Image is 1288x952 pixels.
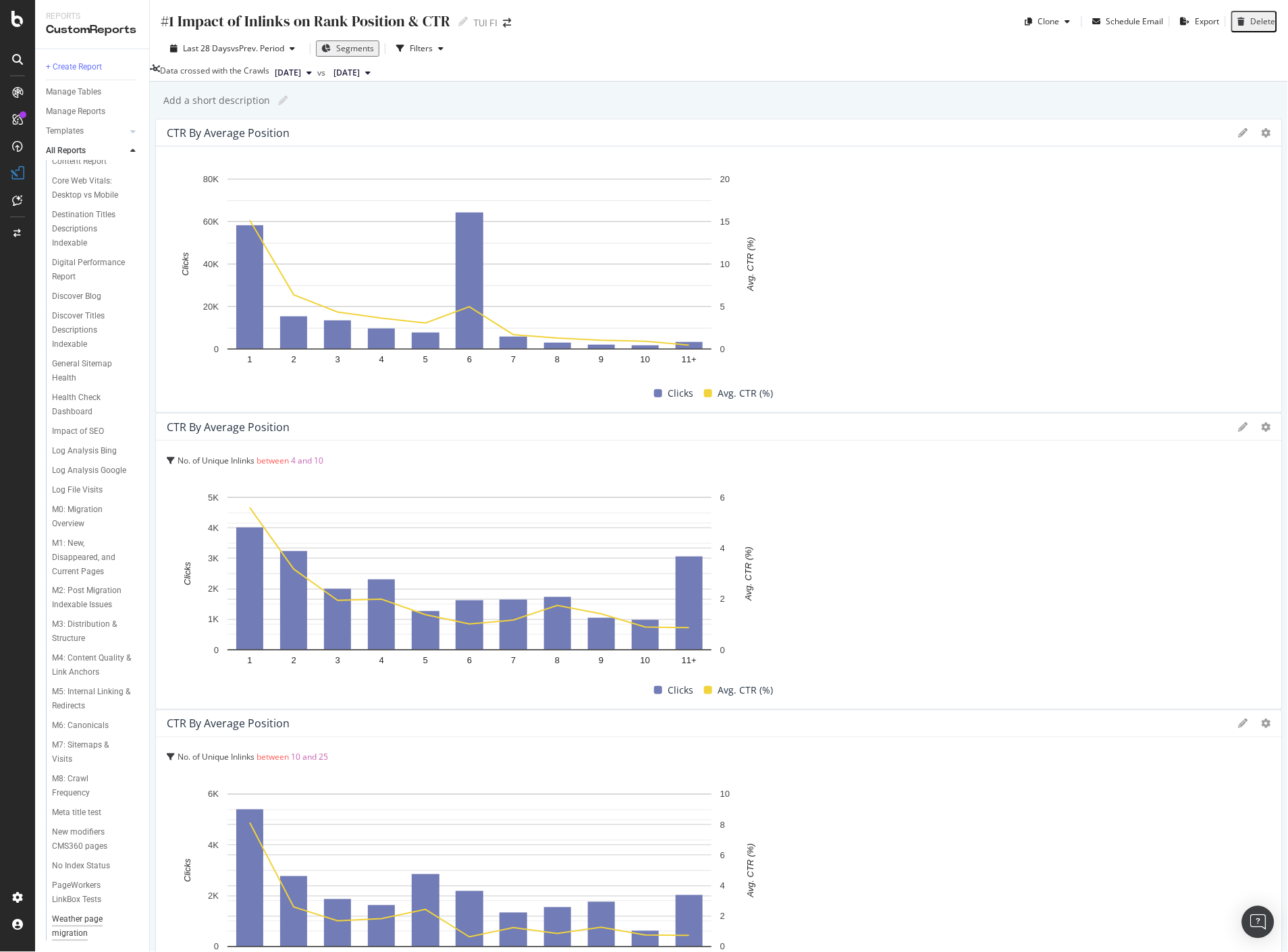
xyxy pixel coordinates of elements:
a: M7: Sitemaps & Visits [52,739,140,767]
text: 8 [555,354,560,364]
text: 9 [599,655,603,665]
text: 2K [208,891,219,901]
div: A chart. [167,491,772,682]
text: 7 [511,354,516,364]
div: New modifiers CMS360 pages [52,826,130,854]
a: M3: Distribution & Structure [52,618,140,646]
div: Discover Blog [52,289,101,304]
div: Schedule Email [1106,16,1164,27]
div: Log File Visits [52,483,103,497]
a: Log Analysis Bing [52,444,140,458]
div: Digital Performance Report [52,256,129,284]
div: CTR By Average PositionNo. of Unique Inlinks between 4 and 10A chart.ClicksAvg. CTR (%) [155,413,1283,710]
text: Avg. CTR (%) [746,844,756,899]
div: Reports [46,11,138,22]
text: 2 [720,594,725,605]
a: Weather page migration [52,913,140,941]
text: Clicks [180,252,190,276]
button: Segments [316,40,379,56]
a: M5: Internal Linking & Redirects [52,685,140,714]
text: 10 [641,655,650,665]
i: Edit report name [278,96,288,105]
a: General Sitemap Health [52,357,140,385]
button: Export [1175,11,1220,32]
text: 6 [720,851,725,861]
a: All Reports [46,144,126,158]
a: M0: Migration Overview [52,503,140,531]
svg: A chart. [167,172,772,385]
div: Weather page migration [52,913,128,941]
div: Core Web Vitals: Desktop vs Mobile [52,174,132,202]
text: 2 [720,912,725,922]
div: Log Analysis Bing [52,444,117,458]
text: 10 [720,789,730,800]
div: M6: Canonicals [52,719,109,733]
a: PageWorkers LinkBox Tests [52,879,140,907]
div: M1: New, Disappeared, and Current Pages [52,536,132,579]
a: Destination Titles Descriptions Indexable [52,208,140,250]
a: Content Report [52,155,140,169]
text: 3K [208,554,219,564]
div: Open Intercom Messenger [1242,906,1274,939]
text: 10 [641,354,650,364]
div: Log Analysis Google [52,464,126,478]
a: Discover Blog [52,289,140,304]
text: 6 [720,493,725,503]
button: Filters [391,38,449,59]
text: 80K [203,174,219,184]
text: 0 [720,645,725,655]
text: 10 [720,259,730,269]
text: 2K [208,584,219,594]
a: Digital Performance Report [52,256,140,284]
i: Edit report name [458,17,468,26]
text: 5 [423,655,428,665]
button: Delete [1231,11,1277,32]
div: PageWorkers LinkBox Tests [52,879,130,907]
text: 6 [467,655,472,665]
a: M4: Content Quality & Link Anchors [52,652,140,680]
text: 0 [720,942,725,952]
div: CTR By Average Position [167,420,290,434]
text: 4 [379,655,384,665]
text: 8 [720,820,725,831]
button: Last 28 DaysvsPrev. Period [161,42,304,55]
span: No. of Unique Inlinks [178,455,254,466]
button: [DATE] [269,65,317,81]
a: Core Web Vitals: Desktop vs Mobile [52,174,140,202]
div: Health Check Dashboard [52,391,128,419]
div: CTR By Average Position [167,717,290,731]
div: Clone [1038,16,1060,27]
span: Segments [336,43,374,54]
text: 20 [720,174,730,184]
div: Add a short description [163,94,270,107]
button: Schedule Email [1088,11,1164,32]
div: M7: Sitemaps & Visits [52,739,127,767]
text: 2 [292,655,296,665]
span: vs Prev. Period [231,43,284,54]
a: Discover Titles Descriptions Indexable [52,309,140,352]
text: 9 [599,354,603,364]
text: 5 [720,302,725,312]
button: [DATE] [328,65,376,81]
text: 4 [720,881,725,891]
div: CustomReports [46,22,138,38]
div: Manage Reports [46,105,105,119]
div: Filters [410,43,433,54]
div: M3: Distribution & Structure [52,618,130,646]
div: CTR By Average PositionA chart.ClicksAvg. CTR (%) [155,119,1283,413]
text: 3 [336,354,340,364]
text: 1 [247,655,252,665]
div: Data crossed with the Crawls [160,65,269,81]
div: CTR By Average Position [167,126,290,140]
a: Manage Tables [46,85,140,99]
a: M6: Canonicals [52,719,140,733]
span: 4 and 10 [291,455,323,466]
span: Clicks [668,682,693,698]
div: All Reports [46,144,86,158]
text: 11+ [682,354,697,364]
text: 40K [203,259,219,269]
text: 4K [208,524,219,534]
text: 0 [214,344,219,354]
span: 10 and 25 [291,752,328,763]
